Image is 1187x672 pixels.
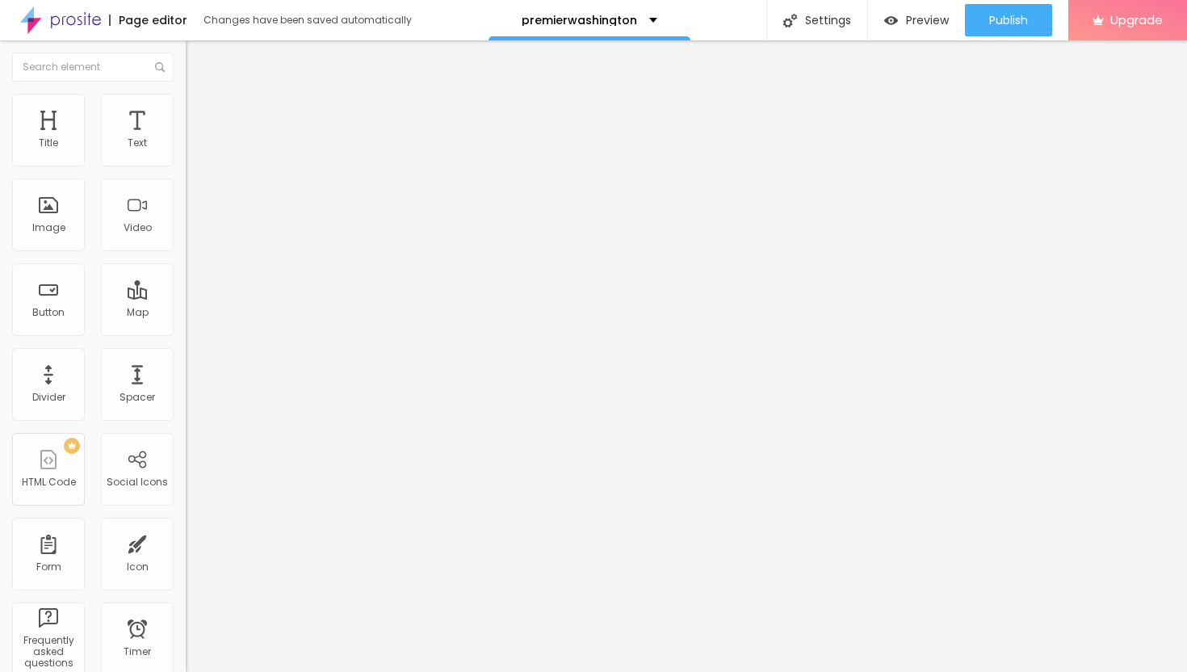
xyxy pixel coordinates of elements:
div: Spacer [120,392,155,403]
div: Icon [127,561,149,573]
input: Search element [12,52,174,82]
img: Icone [783,14,797,27]
div: Frequently asked questions [16,635,80,670]
div: Title [39,137,58,149]
div: Changes have been saved automatically [203,15,412,25]
p: premierwashington [522,15,637,26]
div: Timer [124,646,151,657]
div: Button [32,307,65,318]
div: Divider [32,392,65,403]
div: HTML Code [22,477,76,488]
div: Social Icons [107,477,168,488]
button: Publish [965,4,1052,36]
div: Image [32,222,65,233]
img: view-1.svg [884,14,898,27]
span: Upgrade [1110,13,1163,27]
div: Text [128,137,147,149]
img: Icone [155,62,165,72]
div: Video [124,222,152,233]
iframe: Editor [186,40,1187,672]
div: Page editor [109,15,187,26]
span: Publish [989,14,1028,27]
button: Preview [868,4,965,36]
span: Preview [906,14,949,27]
div: Form [36,561,61,573]
div: Map [127,307,149,318]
